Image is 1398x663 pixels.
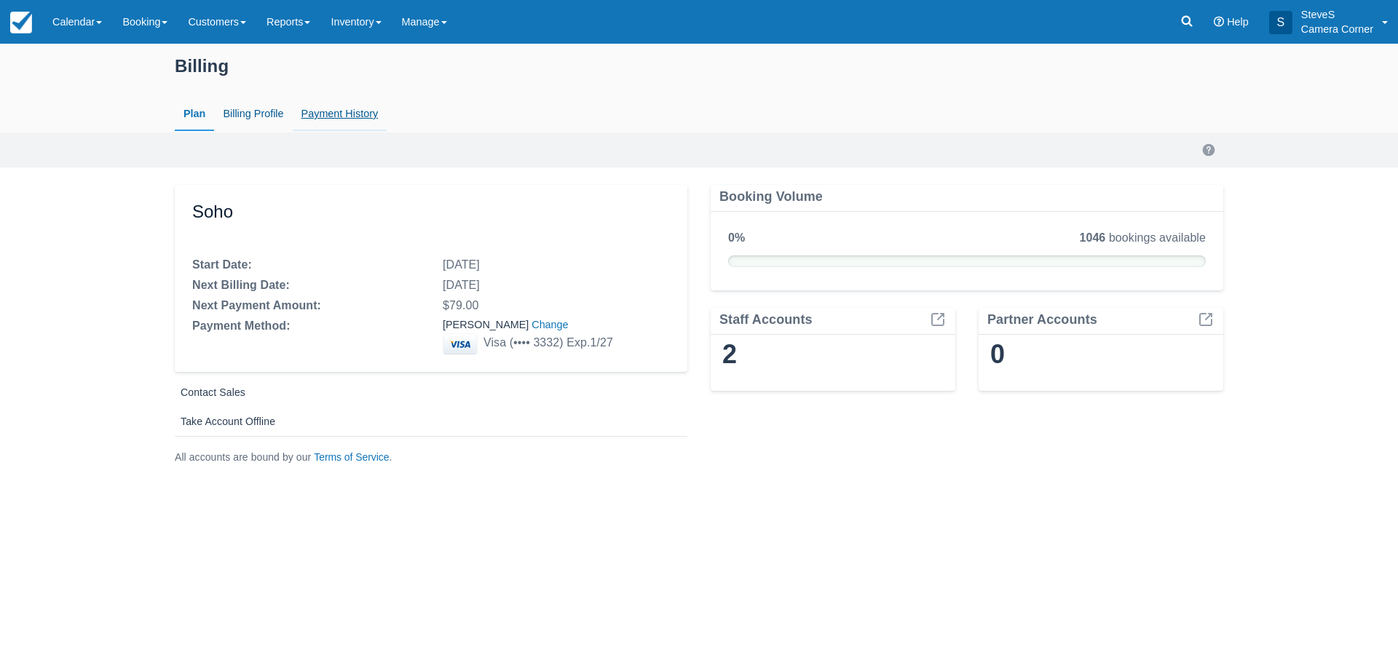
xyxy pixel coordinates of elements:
[1301,22,1373,36] p: Camera Corner
[175,384,251,401] button: Contact Sales
[10,12,32,33] img: checkfront-main-nav-mini-logo.png
[719,188,1215,205] div: Booking Volume
[1227,16,1249,28] span: Help
[175,98,214,131] a: Plan
[532,317,568,333] button: Change
[214,98,292,131] a: Billing Profile
[443,256,670,274] div: [DATE]
[513,336,530,349] span: ••••
[506,336,613,349] span: ( 3332 ) Exp. 1 / 27
[431,317,682,333] div: [PERSON_NAME]
[1079,231,1206,244] span: bookings available
[728,229,745,247] div: 0 %
[192,277,419,294] div: Next Billing Date:
[192,317,419,335] div: Payment Method:
[987,311,1097,328] div: Partner Accounts
[1301,7,1373,22] p: SteveS
[175,52,1223,95] div: Billing
[175,413,281,430] a: Take Account Offline
[722,338,944,370] div: 2
[483,336,506,349] span: visa
[443,297,670,314] div: $79.00
[443,333,478,354] img: visa
[1197,311,1215,328] span: ExternalLink
[1269,11,1292,34] div: S
[990,338,1212,370] div: 0
[192,256,419,274] div: Start Date:
[1214,17,1224,27] i: Help
[175,448,687,466] div: All accounts are bound by our .
[719,311,813,328] div: Staff Accounts
[1079,231,1108,244] strong: 1046
[443,277,670,294] div: [DATE]
[192,297,419,314] div: Next Payment Amount:
[192,202,233,221] span: Soho
[929,311,947,328] span: ExternalLink
[314,451,389,463] a: Terms of Service
[293,98,387,131] a: Payment History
